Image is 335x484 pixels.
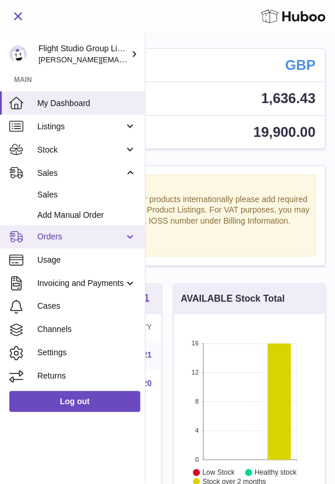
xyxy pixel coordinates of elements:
[37,231,124,242] span: Orders
[10,82,325,115] a: Total sales 1,636.43
[25,194,310,250] div: If you're planning on sending your products internationally please add required customs informati...
[262,90,316,106] span: 1,636.43
[37,168,124,179] span: Sales
[37,210,136,221] span: Add Manual Order
[10,116,325,149] a: AVAILABLE Stock Total 19,900.00
[37,189,136,200] span: Sales
[192,369,199,376] text: 12
[285,56,316,75] strong: GBP
[37,255,136,266] span: Usage
[202,469,235,477] text: Low Stock
[25,181,310,192] strong: Notice
[139,294,150,303] strong: 21
[9,45,27,63] img: natasha@stevenbartlett.com
[143,379,152,388] a: 20
[37,144,124,156] span: Stock
[9,391,140,412] a: Log out
[253,124,316,140] span: 19,900.00
[37,371,136,382] span: Returns
[37,121,124,132] span: Listings
[255,469,297,477] text: Healthy stock
[195,398,199,405] text: 8
[195,428,199,434] text: 4
[37,278,124,289] span: Invoicing and Payments
[139,294,150,305] a: 21
[195,457,199,464] text: 0
[38,55,229,64] span: [PERSON_NAME][EMAIL_ADDRESS][DOMAIN_NAME]
[143,351,152,360] a: 21
[38,43,128,65] div: Flight Studio Group Limited
[37,301,136,312] span: Cases
[192,340,199,347] text: 16
[181,293,285,306] h3: AVAILABLE Stock Total
[37,324,136,335] span: Channels
[37,348,136,359] span: Settings
[37,98,136,109] span: My Dashboard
